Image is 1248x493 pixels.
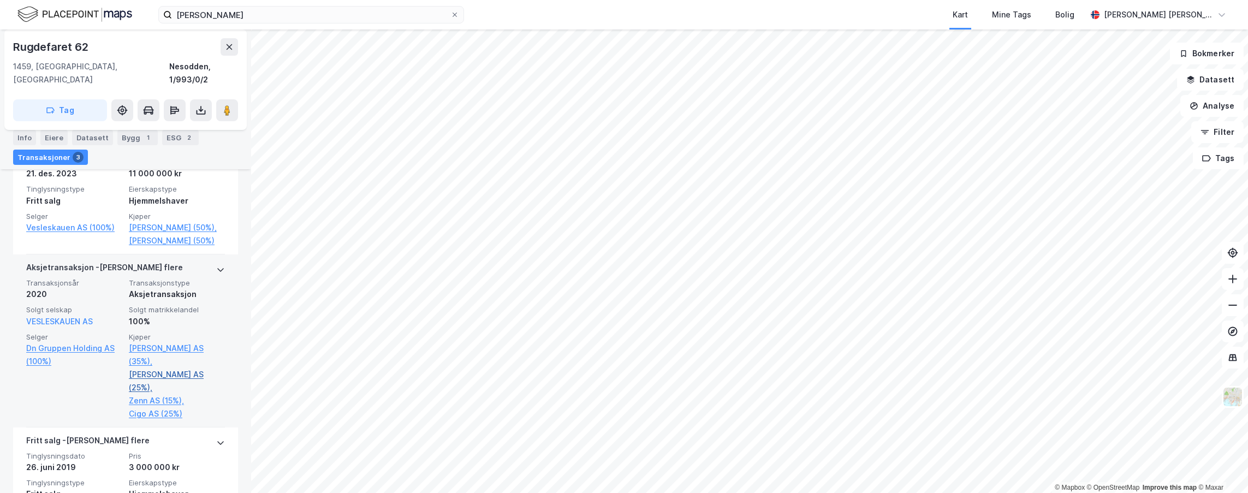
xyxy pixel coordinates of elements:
div: 1459, [GEOGRAPHIC_DATA], [GEOGRAPHIC_DATA] [13,60,169,86]
a: Vesleskauen AS (100%) [26,221,122,234]
div: Info [13,130,36,145]
div: 21. des. 2023 [26,167,122,180]
button: Bokmerker [1170,43,1244,64]
a: Mapbox [1055,484,1085,491]
div: 26. juni 2019 [26,461,122,474]
span: Selger [26,212,122,221]
button: Filter [1191,121,1244,143]
span: Tinglysningsdato [26,452,122,461]
div: Fritt salg - [PERSON_NAME] flere [26,434,150,452]
iframe: Chat Widget [1193,441,1248,493]
a: Dn Gruppen Holding AS (100%) [26,342,122,368]
a: [PERSON_NAME] AS (35%), [129,342,225,368]
button: Tag [13,99,107,121]
span: Eierskapstype [129,478,225,488]
div: 100% [129,315,225,328]
div: Rugdefaret 62 [13,38,90,56]
div: Transaksjoner [13,150,88,165]
a: [PERSON_NAME] (50%), [129,221,225,234]
span: Transaksjonsår [26,278,122,288]
img: logo.f888ab2527a4732fd821a326f86c7f29.svg [17,5,132,24]
span: Transaksjonstype [129,278,225,288]
div: Kontrollprogram for chat [1193,441,1248,493]
div: Bolig [1055,8,1074,21]
div: 2 [183,132,194,143]
div: 3 000 000 kr [129,461,225,474]
button: Datasett [1177,69,1244,91]
div: Datasett [72,130,113,145]
div: 2020 [26,288,122,301]
span: Kjøper [129,332,225,342]
div: [PERSON_NAME] [PERSON_NAME] [1104,8,1213,21]
a: [PERSON_NAME] (50%) [129,234,225,247]
div: Aksjetransaksjon - [PERSON_NAME] flere [26,261,183,278]
span: Solgt matrikkelandel [129,305,225,314]
div: Bygg [117,130,158,145]
div: Aksjetransaksjon [129,288,225,301]
a: Cigo AS (25%) [129,407,225,420]
div: Eiere [40,130,68,145]
input: Søk på adresse, matrikkel, gårdeiere, leietakere eller personer [172,7,450,23]
a: Zenn AS (15%), [129,394,225,407]
span: Solgt selskap [26,305,122,314]
div: Mine Tags [992,8,1031,21]
button: Analyse [1180,95,1244,117]
div: 11 000 000 kr [129,167,225,180]
span: Eierskapstype [129,185,225,194]
div: Hjemmelshaver [129,194,225,207]
a: OpenStreetMap [1087,484,1140,491]
a: Improve this map [1143,484,1197,491]
span: Kjøper [129,212,225,221]
span: Tinglysningstype [26,478,122,488]
span: Pris [129,452,225,461]
button: Tags [1193,147,1244,169]
img: Z [1222,387,1243,407]
div: Nesodden, 1/993/0/2 [169,60,238,86]
div: 3 [73,152,84,163]
div: Fritt salg [26,194,122,207]
div: Kart [953,8,968,21]
span: Tinglysningstype [26,185,122,194]
span: Selger [26,332,122,342]
div: 1 [142,132,153,143]
div: ESG [162,130,199,145]
a: VESLESKAUEN AS [26,317,93,326]
a: [PERSON_NAME] AS (25%), [129,368,225,394]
